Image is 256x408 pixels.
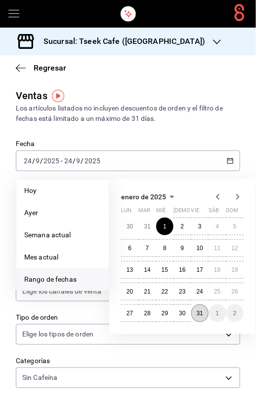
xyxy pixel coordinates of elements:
label: Categorías [16,358,240,365]
button: 31 de enero de 2025 [191,304,209,322]
button: 5 de enero de 2025 [226,218,244,235]
abbr: 27 de enero de 2025 [127,310,133,317]
abbr: 9 de enero de 2025 [181,245,184,252]
button: 27 de enero de 2025 [121,304,138,322]
button: 20 de enero de 2025 [121,283,138,300]
button: 15 de enero de 2025 [156,261,173,279]
button: 24 de enero de 2025 [191,283,209,300]
label: Tipo de orden [16,314,240,321]
button: 17 de enero de 2025 [191,261,209,279]
abbr: 19 de enero de 2025 [232,266,238,273]
input: -- [64,157,73,165]
abbr: 14 de enero de 2025 [144,266,150,273]
abbr: 15 de enero de 2025 [162,266,168,273]
abbr: 6 de enero de 2025 [128,245,131,252]
abbr: jueves [173,207,232,218]
span: / [32,157,35,165]
abbr: 26 de enero de 2025 [232,288,238,295]
abbr: 3 de enero de 2025 [198,223,202,230]
span: Mes actual [24,252,101,262]
button: 3 de enero de 2025 [191,218,209,235]
span: Elige los tipos de orden [22,330,93,339]
label: Fecha [16,141,240,148]
abbr: 22 de enero de 2025 [162,288,168,295]
abbr: 20 de enero de 2025 [127,288,133,295]
button: 29 de enero de 2025 [156,304,173,322]
button: Regresar [16,63,66,73]
button: 11 de enero de 2025 [209,239,226,257]
span: Elige los canales de venta [22,286,101,296]
input: -- [35,157,40,165]
button: 1 de febrero de 2025 [209,304,226,322]
abbr: 8 de enero de 2025 [163,245,167,252]
button: 10 de enero de 2025 [191,239,209,257]
abbr: 13 de enero de 2025 [127,266,133,273]
abbr: 10 de enero de 2025 [197,245,203,252]
abbr: martes [138,207,150,218]
span: - [61,157,63,165]
abbr: 31 de diciembre de 2024 [144,223,150,230]
span: Hoy [24,185,101,196]
span: Sin Cafeína [22,373,57,383]
span: / [40,157,43,165]
span: Rango de fechas [24,274,101,285]
abbr: lunes [121,207,131,218]
button: 19 de enero de 2025 [226,261,244,279]
button: 18 de enero de 2025 [209,261,226,279]
span: Ayer [24,208,101,218]
button: 2 de enero de 2025 [173,218,191,235]
button: 30 de enero de 2025 [173,304,191,322]
button: 31 de diciembre de 2024 [138,218,156,235]
button: 22 de enero de 2025 [156,283,173,300]
abbr: 5 de enero de 2025 [233,223,237,230]
abbr: viernes [191,207,199,218]
button: enero de 2025 [121,191,178,203]
input: ---- [43,157,60,165]
button: 26 de enero de 2025 [226,283,244,300]
abbr: 29 de enero de 2025 [162,310,168,317]
button: 1 de enero de 2025 [156,218,173,235]
abbr: sábado [209,207,219,218]
img: Tooltip marker [52,90,64,102]
abbr: 7 de enero de 2025 [146,245,149,252]
abbr: 24 de enero de 2025 [197,288,203,295]
span: / [81,157,84,165]
button: 13 de enero de 2025 [121,261,138,279]
button: 28 de enero de 2025 [138,304,156,322]
abbr: 30 de enero de 2025 [179,310,185,317]
div: Ventas [16,88,47,103]
button: 25 de enero de 2025 [209,283,226,300]
abbr: 21 de enero de 2025 [144,288,150,295]
input: -- [76,157,81,165]
abbr: 2 de enero de 2025 [181,223,184,230]
abbr: 12 de enero de 2025 [232,245,238,252]
abbr: 30 de diciembre de 2024 [127,223,133,230]
h3: Sucursal: Tseek Cafe ([GEOGRAPHIC_DATA]) [36,36,205,47]
span: Regresar [34,63,66,73]
abbr: miércoles [156,207,166,218]
abbr: 11 de enero de 2025 [214,245,220,252]
button: 6 de enero de 2025 [121,239,138,257]
abbr: 17 de enero de 2025 [197,266,203,273]
abbr: 25 de enero de 2025 [214,288,220,295]
span: / [73,157,76,165]
abbr: 1 de enero de 2025 [163,223,167,230]
abbr: 16 de enero de 2025 [179,266,185,273]
abbr: 23 de enero de 2025 [179,288,185,295]
button: 21 de enero de 2025 [138,283,156,300]
button: 4 de enero de 2025 [209,218,226,235]
button: 23 de enero de 2025 [173,283,191,300]
span: enero de 2025 [121,193,166,201]
div: Los artículos listados no incluyen descuentos de orden y el filtro de fechas está limitado a un m... [16,103,240,124]
button: 2 de febrero de 2025 [226,304,244,322]
span: Semana actual [24,230,101,240]
button: 8 de enero de 2025 [156,239,173,257]
abbr: 4 de enero de 2025 [215,223,219,230]
button: 30 de diciembre de 2024 [121,218,138,235]
abbr: 2 de febrero de 2025 [233,310,237,317]
button: 9 de enero de 2025 [173,239,191,257]
input: -- [23,157,32,165]
button: 12 de enero de 2025 [226,239,244,257]
input: ---- [84,157,101,165]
